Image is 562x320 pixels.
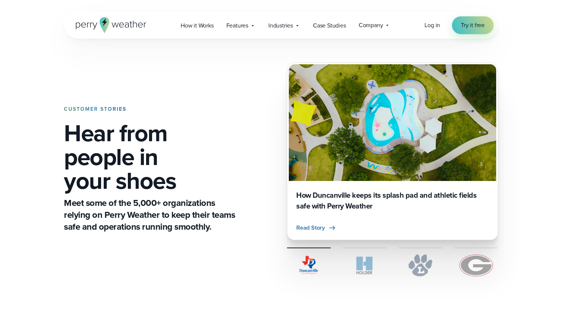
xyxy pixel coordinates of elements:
[313,21,346,30] span: Case Studies
[287,62,498,240] div: 1 of 4
[289,64,496,181] img: Duncanville Splash Pad
[424,21,440,30] a: Log in
[287,62,498,240] div: slideshow
[343,254,387,277] img: Holder.svg
[287,62,498,240] a: Duncanville Splash Pad How Duncanville keeps its splash pad and athletic fields safe with Perry W...
[268,21,293,30] span: Industries
[287,254,331,277] img: City of Duncanville Logo
[296,190,489,211] h3: How Duncanville keeps its splash pad and athletic fields safe with Perry Weather
[424,21,440,29] span: Log in
[307,18,352,33] a: Case Studies
[461,21,485,30] span: Try it free
[226,21,248,30] span: Features
[64,121,238,193] h1: Hear from people in your shoes
[296,223,337,232] button: Read Story
[64,105,126,113] strong: CUSTOMER STORIES
[64,197,238,233] p: Meet some of the 5,000+ organizations relying on Perry Weather to keep their teams safe and opera...
[181,21,214,30] span: How it Works
[296,223,325,232] span: Read Story
[174,18,220,33] a: How it Works
[359,21,383,30] span: Company
[452,16,494,34] a: Try it free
